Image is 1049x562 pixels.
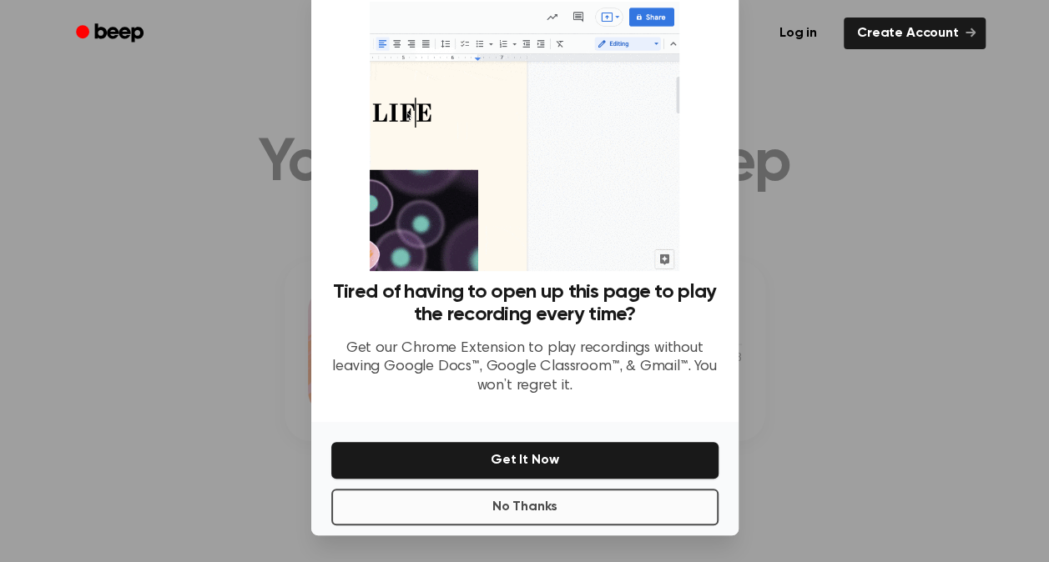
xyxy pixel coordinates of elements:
[64,18,159,50] a: Beep
[331,339,719,396] p: Get our Chrome Extension to play recordings without leaving Google Docs™, Google Classroom™, & Gm...
[370,2,679,271] img: Beep extension in action
[763,14,834,53] a: Log in
[331,281,719,326] h3: Tired of having to open up this page to play the recording every time?
[331,489,719,525] button: No Thanks
[331,442,719,479] button: Get It Now
[844,18,986,49] a: Create Account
